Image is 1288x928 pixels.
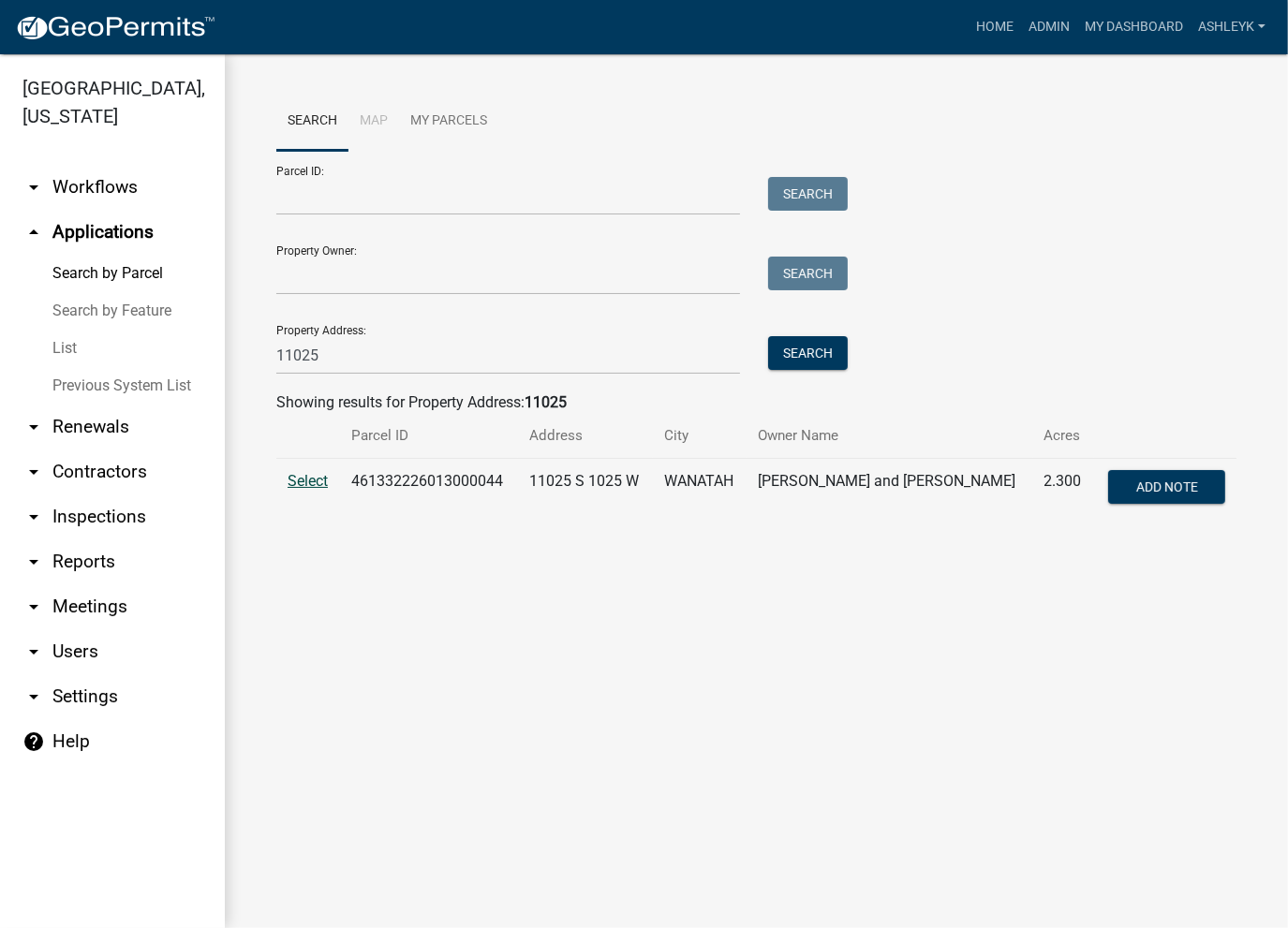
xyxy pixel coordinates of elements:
[518,459,653,521] td: 11025 S 1025 W
[653,414,747,458] th: City
[1108,470,1225,504] button: Add Note
[22,685,45,708] i: arrow_drop_down
[1021,9,1077,45] a: Admin
[288,472,328,490] a: Select
[276,92,348,152] a: Search
[747,414,1032,458] th: Owner Name
[22,416,45,438] i: arrow_drop_down
[1191,9,1273,45] a: AshleyK
[22,176,45,199] i: arrow_drop_down
[768,177,848,211] button: Search
[22,221,45,243] i: arrow_drop_up
[340,459,518,521] td: 461332226013000044
[653,459,747,521] td: WANATAH
[768,336,848,370] button: Search
[768,257,848,290] button: Search
[22,730,45,753] i: help
[1033,414,1094,458] th: Acres
[747,459,1032,521] td: [PERSON_NAME] and [PERSON_NAME]
[1077,9,1191,45] a: My Dashboard
[1135,479,1197,494] span: Add Note
[22,506,45,528] i: arrow_drop_down
[276,391,1236,414] div: Showing results for Property Address:
[22,596,45,618] i: arrow_drop_down
[340,414,518,458] th: Parcel ID
[22,641,45,663] i: arrow_drop_down
[518,414,653,458] th: Address
[399,92,498,152] a: My Parcels
[525,393,567,411] strong: 11025
[969,9,1021,45] a: Home
[22,461,45,483] i: arrow_drop_down
[22,551,45,573] i: arrow_drop_down
[1033,459,1094,521] td: 2.300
